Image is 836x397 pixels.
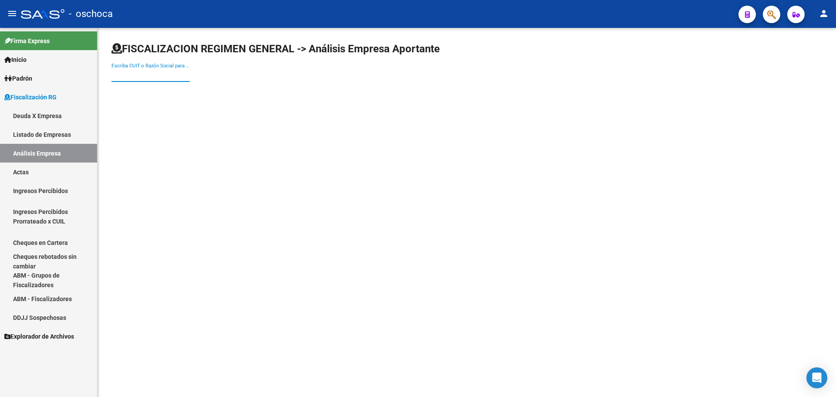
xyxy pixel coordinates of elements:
[4,74,32,83] span: Padrón
[69,4,113,24] span: - oschoca
[806,367,827,388] div: Open Intercom Messenger
[111,42,440,56] h1: FISCALIZACION REGIMEN GENERAL -> Análisis Empresa Aportante
[4,55,27,64] span: Inicio
[4,332,74,341] span: Explorador de Archivos
[819,8,829,19] mat-icon: person
[4,92,57,102] span: Fiscalización RG
[4,36,50,46] span: Firma Express
[7,8,17,19] mat-icon: menu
